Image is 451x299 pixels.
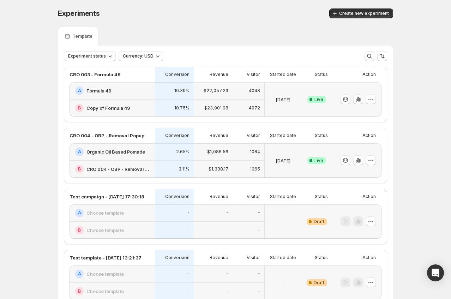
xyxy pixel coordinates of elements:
p: - [258,227,260,233]
h2: Choose template [86,288,124,295]
h2: Organic Oil Based Pomade [86,148,145,155]
span: Currency: USD [123,53,154,59]
button: Experiment status [64,51,116,61]
p: Started date [270,133,296,138]
p: Test template - [DATE] 13:21:37 [70,254,142,261]
p: $1,338.17 [209,166,228,172]
button: Currency: USD [119,51,163,61]
p: - [226,210,228,216]
p: 2.65% [176,149,190,155]
p: Visitor [247,255,260,261]
span: Experiment status [68,53,106,59]
p: $23,901.98 [204,105,228,111]
p: - [258,210,260,216]
p: Conversion [165,194,190,199]
div: Open Intercom Messenger [427,264,444,281]
p: 10.39% [174,88,190,94]
p: Action [362,72,376,77]
h2: A [78,210,81,216]
h2: Choose template [86,209,124,216]
p: 10.75% [174,105,190,111]
p: Started date [270,194,296,199]
p: CRO 004 - OBP - Removal Popup [70,132,144,139]
h2: B [78,288,81,294]
p: Visitor [247,133,260,138]
h2: A [78,271,81,277]
p: 4048 [249,88,260,94]
p: - [187,288,190,294]
span: Draft [314,219,324,225]
p: Revenue [210,194,228,199]
h2: B [78,166,81,172]
span: Live [314,158,323,163]
p: - [258,288,260,294]
p: Template [72,34,92,39]
p: Revenue [210,255,228,261]
button: Sort the results [377,51,387,61]
h2: A [78,88,81,94]
p: 3.11% [179,166,190,172]
p: CRO 003 - Formula 49 [70,71,121,78]
p: - [226,227,228,233]
span: Draft [314,280,324,286]
h2: B [78,105,81,111]
p: Status [315,133,328,138]
p: Conversion [165,255,190,261]
p: Action [362,255,376,261]
p: - [282,218,284,225]
p: - [187,227,190,233]
p: 1065 [250,166,260,172]
h2: Copy of Formula 49 [86,104,130,112]
p: - [258,271,260,277]
p: 4072 [249,105,260,111]
p: - [226,288,228,294]
h2: A [78,149,81,155]
p: - [187,271,190,277]
p: Conversion [165,72,190,77]
h2: B [78,227,81,233]
p: 1084 [250,149,260,155]
p: Revenue [210,72,228,77]
p: [DATE] [276,96,290,103]
p: Status [315,194,328,199]
p: Status [315,255,328,261]
span: Live [314,97,323,102]
h2: CRO 004 - OBP - Removal Popup (variant) [86,166,151,173]
p: Test campaign - [DATE] 17:30:18 [70,193,144,200]
h2: Formula 49 [86,87,112,94]
p: - [187,210,190,216]
p: Status [315,72,328,77]
p: Action [362,194,376,199]
p: [DATE] [276,157,290,164]
span: Create new experiment [339,11,389,16]
p: Revenue [210,133,228,138]
h2: Choose template [86,227,124,234]
h2: Choose template [86,270,124,277]
p: Conversion [165,133,190,138]
p: - [282,279,284,286]
p: - [226,271,228,277]
p: Started date [270,72,296,77]
button: Create new experiment [329,8,393,18]
p: $22,057.23 [204,88,228,94]
p: $1,086.56 [207,149,228,155]
p: Action [362,133,376,138]
p: Visitor [247,194,260,199]
span: Experiments [58,9,100,18]
p: Started date [270,255,296,261]
p: Visitor [247,72,260,77]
